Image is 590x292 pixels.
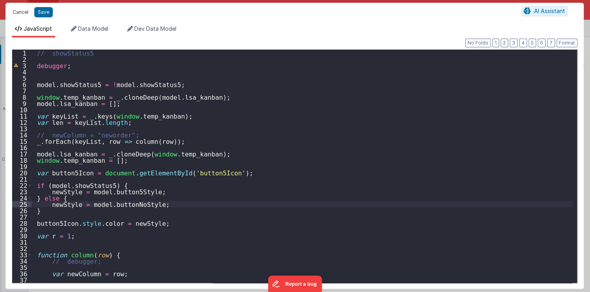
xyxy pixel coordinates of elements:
[12,207,32,214] div: 26
[501,39,508,47] button: 2
[12,245,32,251] div: 32
[538,39,545,47] button: 6
[12,226,32,232] div: 29
[492,39,499,47] button: 1
[12,277,32,283] div: 37
[12,239,32,245] div: 31
[12,220,32,226] div: 28
[12,163,32,169] div: 19
[12,69,32,75] div: 4
[12,251,32,258] div: 33
[12,56,32,62] div: 2
[510,39,518,47] button: 3
[12,258,32,264] div: 34
[12,201,32,207] div: 25
[12,81,32,87] div: 6
[529,39,536,47] button: 5
[12,144,32,151] div: 16
[12,50,32,56] div: 1
[12,138,32,144] div: 15
[12,232,32,239] div: 30
[12,182,32,188] div: 22
[12,283,32,289] div: 38
[12,169,32,176] div: 20
[519,39,527,47] button: 4
[465,39,491,47] button: No Folds
[12,106,32,113] div: 10
[24,25,52,32] span: JavaScript
[12,132,32,138] div: 14
[12,87,32,94] div: 7
[12,125,32,132] div: 13
[12,151,32,157] div: 17
[268,275,322,292] iframe: Marker.io feedback button
[12,113,32,119] div: 11
[134,25,176,32] span: Dev Data Model
[12,188,32,195] div: 23
[557,39,577,47] button: Format
[534,7,565,14] span: AI Assistant
[12,270,32,277] div: 36
[12,214,32,220] div: 27
[12,100,32,106] div: 9
[12,195,32,201] div: 24
[12,62,32,69] div: 3
[12,75,32,81] div: 5
[547,39,555,47] button: 7
[12,119,32,125] div: 12
[78,25,108,32] span: Data Model
[521,6,568,16] button: AI Assistant
[12,176,32,182] div: 21
[34,7,53,17] button: Save
[12,264,32,270] div: 35
[9,7,32,18] button: Cancel
[12,94,32,100] div: 8
[12,157,32,163] div: 18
